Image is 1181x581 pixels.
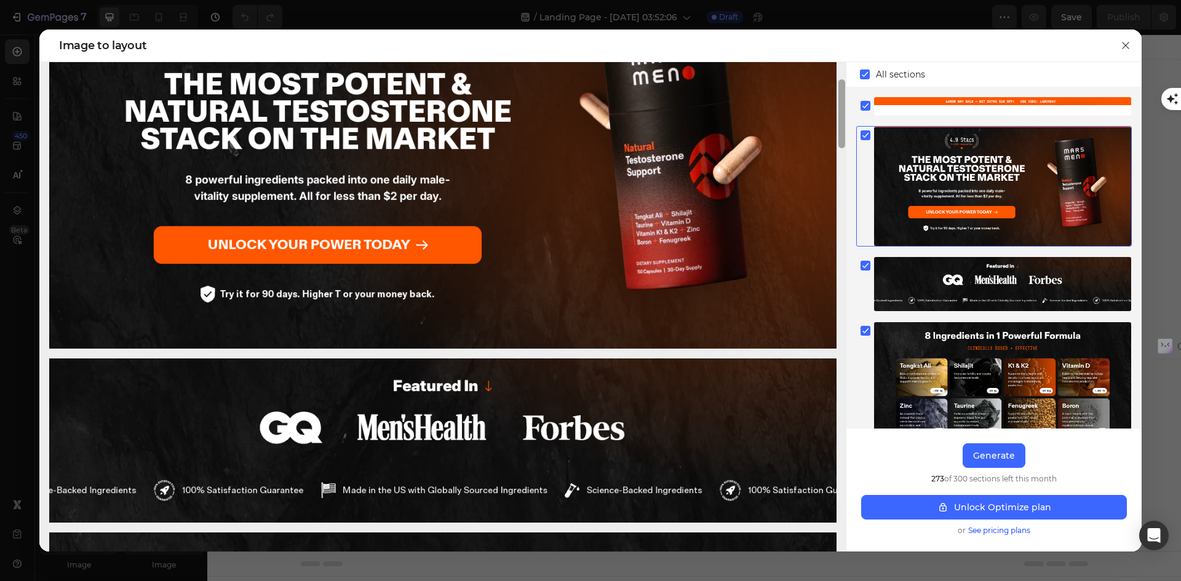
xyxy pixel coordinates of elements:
[963,443,1025,468] button: Generate
[59,38,146,53] span: Image to layout
[861,495,1127,520] button: Unlock Optimize plan
[876,67,925,82] span: All sections
[968,524,1030,537] span: See pricing plans
[398,301,482,326] button: Add sections
[1139,521,1169,550] div: Open Intercom Messenger
[490,301,576,326] button: Add elements
[861,524,1127,537] div: or
[937,501,1051,514] div: Unlock Optimize plan
[931,474,944,483] span: 273
[931,473,1057,485] span: of 300 sections left this month
[973,449,1015,462] div: Generate
[413,277,562,291] div: Start with Sections from sidebar
[404,370,570,380] div: Start with Generating from URL or image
